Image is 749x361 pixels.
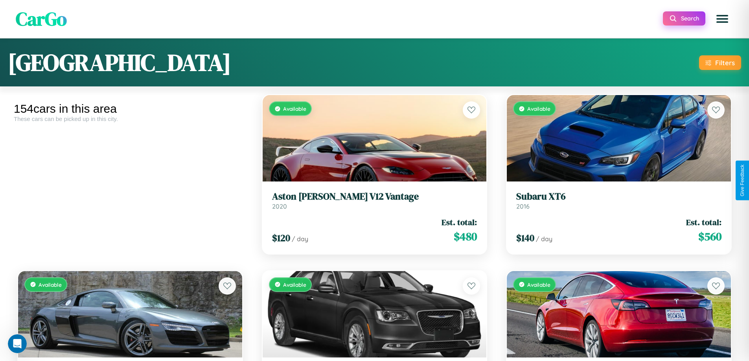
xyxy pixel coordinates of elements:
button: Filters [699,55,741,70]
span: CarGo [16,6,67,32]
span: 2020 [272,202,287,210]
span: / day [536,235,552,243]
h3: Aston [PERSON_NAME] V12 Vantage [272,191,477,202]
h1: [GEOGRAPHIC_DATA] [8,46,231,79]
button: Open menu [711,8,733,30]
span: $ 120 [272,231,290,244]
iframe: Intercom live chat [8,334,27,353]
span: $ 560 [698,229,721,244]
span: / day [292,235,308,243]
span: Available [527,281,550,288]
div: Give Feedback [740,165,745,196]
span: Est. total: [686,216,721,228]
span: $ 140 [516,231,534,244]
span: $ 480 [454,229,477,244]
span: 2016 [516,202,530,210]
span: Available [283,281,306,288]
h3: Subaru XT6 [516,191,721,202]
a: Subaru XT62016 [516,191,721,210]
div: Filters [715,59,735,67]
span: Est. total: [442,216,477,228]
a: Aston [PERSON_NAME] V12 Vantage2020 [272,191,477,210]
span: Available [527,105,550,112]
div: These cars can be picked up in this city. [14,115,247,122]
span: Search [681,15,699,22]
div: 154 cars in this area [14,102,247,115]
button: Search [663,11,705,26]
span: Available [39,281,62,288]
span: Available [283,105,306,112]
